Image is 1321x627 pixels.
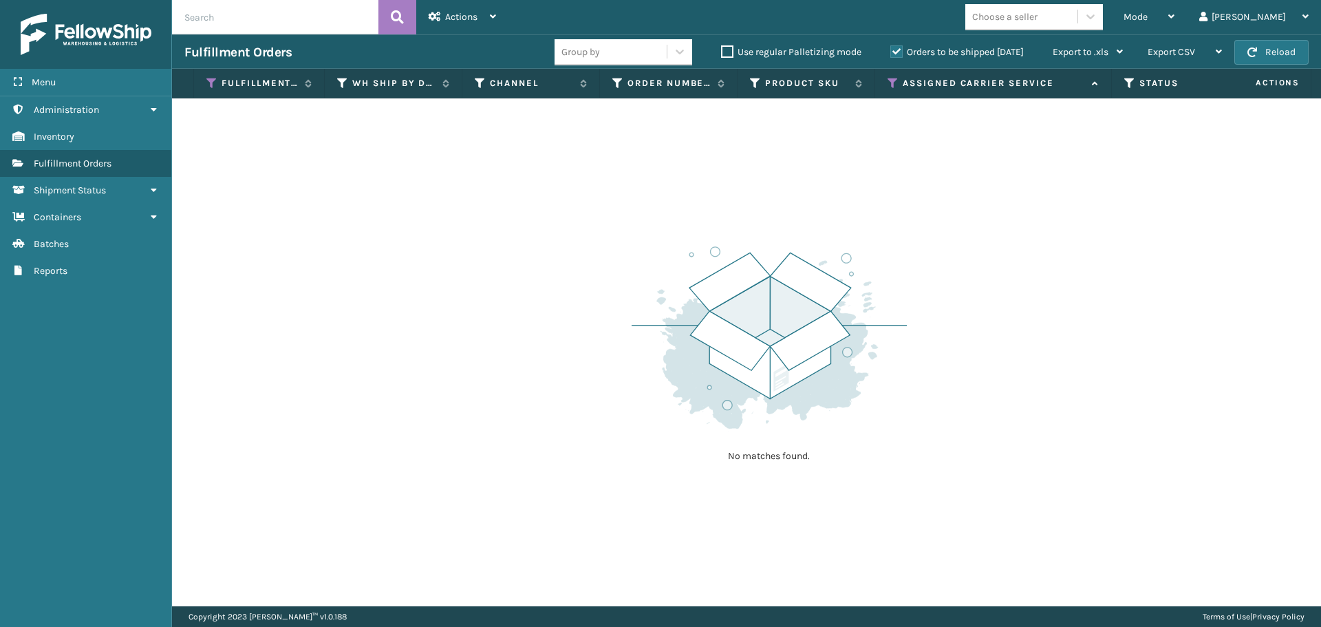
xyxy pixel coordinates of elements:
img: logo [21,14,151,55]
div: Group by [561,45,600,59]
button: Reload [1234,40,1309,65]
span: Export CSV [1148,46,1195,58]
span: Actions [445,11,477,23]
div: | [1203,606,1304,627]
div: Choose a seller [972,10,1038,24]
a: Privacy Policy [1252,612,1304,621]
span: Shipment Status [34,184,106,196]
span: Administration [34,104,99,116]
label: Order Number [627,77,711,89]
p: Copyright 2023 [PERSON_NAME]™ v 1.0.188 [189,606,347,627]
span: Batches [34,238,69,250]
h3: Fulfillment Orders [184,44,292,61]
span: Mode [1124,11,1148,23]
label: Assigned Carrier Service [903,77,1085,89]
label: WH Ship By Date [352,77,436,89]
label: Product SKU [765,77,848,89]
label: Fulfillment Order Id [222,77,298,89]
label: Channel [490,77,573,89]
span: Inventory [34,131,74,142]
label: Orders to be shipped [DATE] [890,46,1024,58]
span: Containers [34,211,81,223]
span: Actions [1212,72,1308,94]
a: Terms of Use [1203,612,1250,621]
label: Use regular Palletizing mode [721,46,861,58]
label: Status [1139,77,1223,89]
span: Export to .xls [1053,46,1108,58]
span: Reports [34,265,67,277]
span: Menu [32,76,56,88]
span: Fulfillment Orders [34,158,111,169]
